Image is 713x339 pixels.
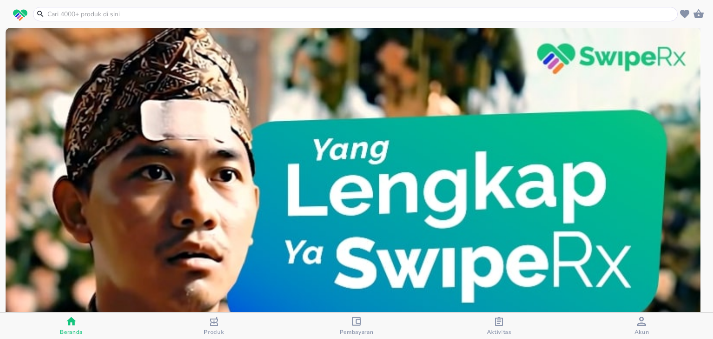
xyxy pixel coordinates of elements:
[487,328,512,336] span: Aktivitas
[340,328,374,336] span: Pembayaran
[60,328,83,336] span: Beranda
[204,328,224,336] span: Produk
[428,313,570,339] button: Aktivitas
[13,9,27,21] img: logo_swiperx_s.bd005f3b.svg
[635,328,649,336] span: Akun
[285,313,428,339] button: Pembayaran
[570,313,713,339] button: Akun
[46,9,675,19] input: Cari 4000+ produk di sini
[143,313,285,339] button: Produk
